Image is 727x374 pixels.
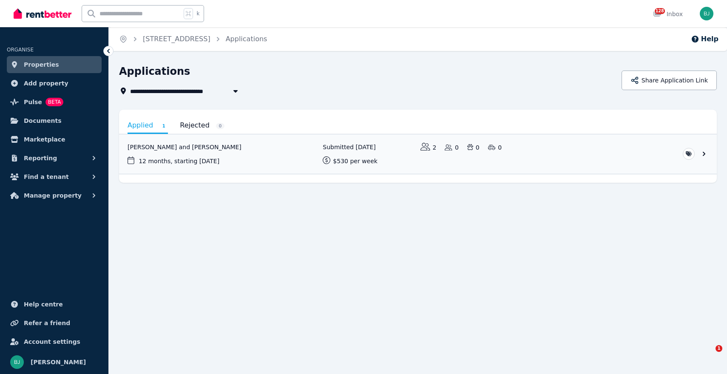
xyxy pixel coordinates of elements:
[622,71,717,90] button: Share Application Link
[655,8,665,14] span: 128
[653,10,683,18] div: Inbox
[7,168,102,185] button: Find a tenant
[24,116,62,126] span: Documents
[24,59,59,70] span: Properties
[698,345,718,365] iframe: Intercom live chat
[7,93,102,110] a: PulseBETA
[7,112,102,129] a: Documents
[7,47,34,53] span: ORGANISE
[24,299,63,309] span: Help centre
[128,118,168,134] a: Applied
[7,56,102,73] a: Properties
[24,97,42,107] span: Pulse
[24,190,82,201] span: Manage property
[180,118,224,133] a: Rejected
[24,78,68,88] span: Add property
[31,357,86,367] span: [PERSON_NAME]
[10,355,24,369] img: Bom Jin
[7,333,102,350] a: Account settings
[7,187,102,204] button: Manage property
[14,7,71,20] img: RentBetter
[143,35,210,43] a: [STREET_ADDRESS]
[7,75,102,92] a: Add property
[716,345,722,352] span: 1
[109,27,277,51] nav: Breadcrumb
[226,35,267,43] a: Applications
[7,314,102,331] a: Refer a friend
[45,98,63,106] span: BETA
[7,150,102,167] button: Reporting
[691,34,718,44] button: Help
[159,123,168,129] span: 1
[119,134,717,174] a: View application: Amylyn Vance and Caleb Nixon
[119,65,190,78] h1: Applications
[216,123,224,129] span: 0
[196,10,199,17] span: k
[24,134,65,144] span: Marketplace
[24,337,80,347] span: Account settings
[700,7,713,20] img: Bom Jin
[7,296,102,313] a: Help centre
[24,318,70,328] span: Refer a friend
[7,131,102,148] a: Marketplace
[24,153,57,163] span: Reporting
[24,172,69,182] span: Find a tenant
